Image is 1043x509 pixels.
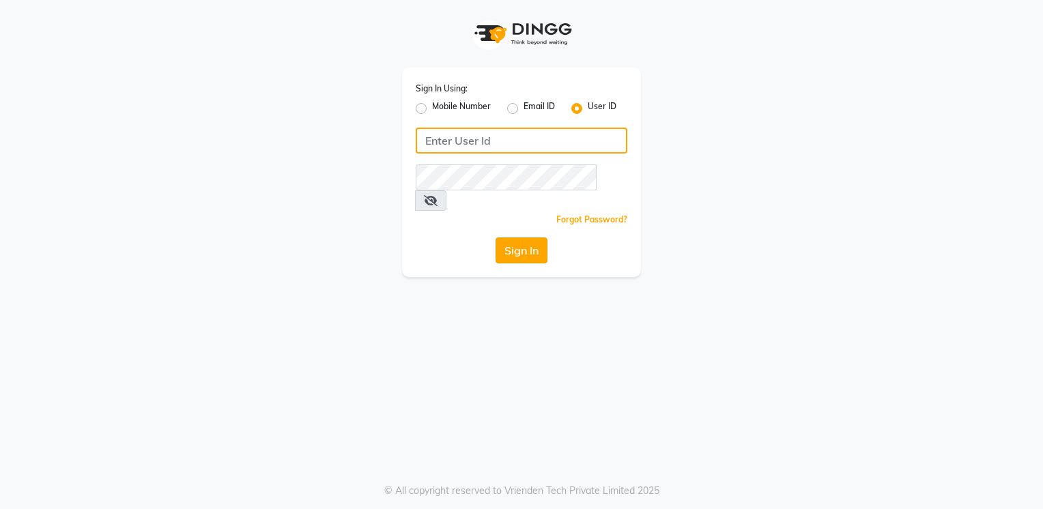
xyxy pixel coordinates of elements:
[588,100,616,117] label: User ID
[524,100,555,117] label: Email ID
[416,83,468,95] label: Sign In Using:
[496,237,547,263] button: Sign In
[416,164,597,190] input: Username
[556,214,627,224] a: Forgot Password?
[432,100,491,117] label: Mobile Number
[467,14,576,54] img: logo1.svg
[416,128,627,154] input: Username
